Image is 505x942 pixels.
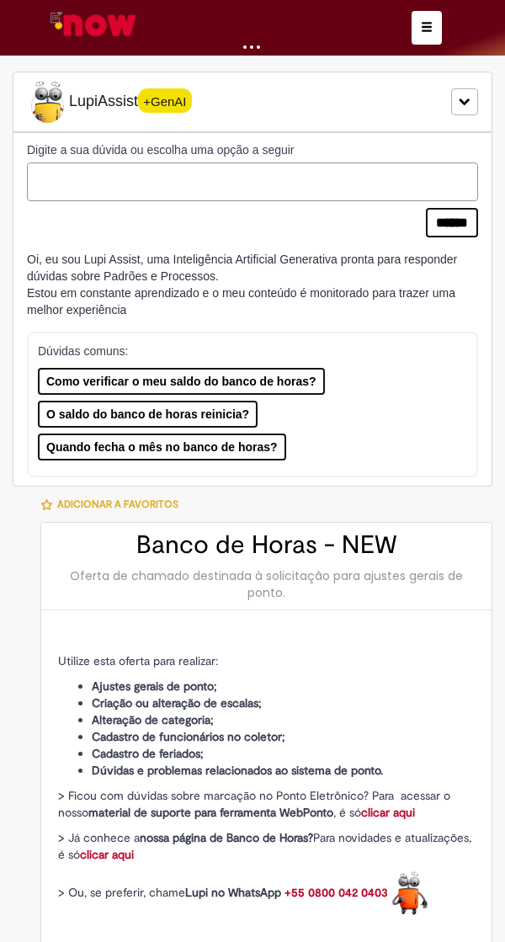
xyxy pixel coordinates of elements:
strong: Cadastro de feriados; [92,746,204,761]
label: Digite a sua dúvida ou escolha uma opção a seguir [27,141,478,158]
strong: Cadastro de funcionários no coletor; [92,729,285,744]
strong: material de suporte para ferramenta WebPonto [88,805,333,820]
button: Adicionar a Favoritos [40,487,188,522]
span: Utilize esta oferta para realizar: [58,653,218,668]
a: clicar aqui [80,847,134,862]
div: Oi, eu sou Lupi Assist, uma Inteligência Artificial Generativa pronta para responder dúvidas sobr... [27,251,478,318]
button: Como verificar o meu saldo do banco de horas? [38,368,325,395]
strong: nossa página de Banco de Horas? [140,830,313,845]
strong: Lupi no WhatsApp [185,885,281,900]
button: Quando fecha o mês no banco de horas? [38,434,286,460]
a: clicar aqui [361,805,415,820]
img: Lupi [27,81,69,123]
h2: Banco de Horas - NEW [58,531,475,559]
span: LupiAssist [27,81,192,123]
span: Adicionar a Favoritos [57,498,178,511]
p: > Ficou com dúvidas sobre marcação no Ponto Eletrônico? Para acessar o nosso , é só [58,787,475,821]
a: +55 0800 042 0403 [284,885,388,900]
img: ServiceNow [52,8,139,42]
p: > Já conhece a Para novidades e atualizações, é só [58,829,475,863]
button: O saldo do banco de horas reinicia? [38,401,258,428]
strong: Dúvidas e problemas relacionados ao sistema de ponto. [92,763,383,778]
p: > Ou, se preferir, chame [58,871,475,916]
div: Oferta de chamado destinada à solicitação para ajustes gerais de ponto. [58,567,475,601]
div: LupiLupiAssist+GenAI [13,72,492,132]
span: +GenAI [138,88,192,113]
strong: Ajustes gerais de ponto; [92,679,217,694]
strong: Criação ou alteração de escalas; [92,695,262,710]
strong: Alteração de categoria; [92,712,214,727]
button: Alternar navegação [412,11,442,45]
p: Dúvidas comuns: [38,343,466,359]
